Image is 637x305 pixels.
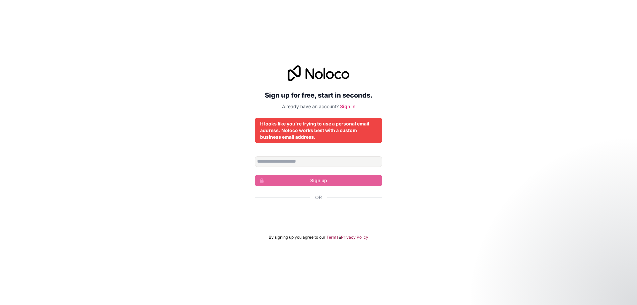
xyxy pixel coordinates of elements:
[269,235,325,240] span: By signing up you agree to our
[282,104,339,109] span: Already have an account?
[341,235,368,240] a: Privacy Policy
[504,255,637,302] iframe: Intercom notifications message
[340,104,355,109] a: Sign in
[251,208,386,223] iframe: Sign in with Google Button
[338,235,341,240] span: &
[255,175,382,186] button: Sign up
[255,156,382,167] input: Email address
[326,235,338,240] a: Terms
[315,194,322,201] span: Or
[255,89,382,101] h2: Sign up for free, start in seconds.
[260,120,377,140] div: It looks like you're trying to use a personal email address. Noloco works best with a custom busi...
